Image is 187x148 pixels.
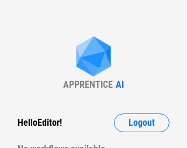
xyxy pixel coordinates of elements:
[129,118,155,128] span: Logout
[18,113,62,132] div: Hello Editor !
[63,79,113,90] div: APPRENTICE
[116,79,124,90] div: AI
[114,113,169,132] button: Logout
[70,36,117,79] img: Apprentice AI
